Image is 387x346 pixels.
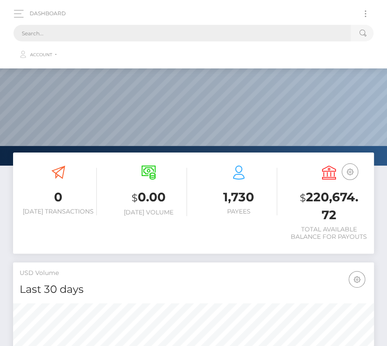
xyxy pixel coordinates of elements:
[110,189,187,207] h3: 0.00
[20,189,97,206] h3: 0
[200,208,277,215] h6: Payees
[14,25,351,41] input: Search...
[357,8,373,20] button: Toggle navigation
[110,209,187,216] h6: [DATE] Volume
[200,189,277,206] h3: 1,730
[132,192,138,204] small: $
[20,282,367,297] h4: Last 30 days
[30,4,66,23] a: Dashboard
[300,192,306,204] small: $
[290,189,367,224] h3: 220,674.72
[290,226,367,241] h6: Total Available Balance for Payouts
[20,208,97,215] h6: [DATE] Transactions
[20,269,367,278] h5: USD Volume
[30,51,52,59] span: Account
